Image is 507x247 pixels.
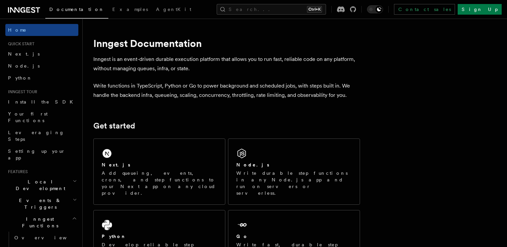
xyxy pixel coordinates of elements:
[45,2,108,19] a: Documentation
[458,4,502,15] a: Sign Up
[112,7,148,12] span: Examples
[93,37,360,49] h1: Inngest Documentation
[8,99,77,105] span: Install the SDK
[236,170,352,196] p: Write durable step functions in any Node.js app and run on servers or serverless.
[5,48,78,60] a: Next.js
[5,96,78,108] a: Install the SDK
[5,72,78,84] a: Python
[5,89,37,95] span: Inngest tour
[228,138,360,205] a: Node.jsWrite durable step functions in any Node.js app and run on servers or serverless.
[217,4,326,15] button: Search...Ctrl+K
[93,55,360,73] p: Inngest is an event-driven durable execution platform that allows you to run fast, reliable code ...
[156,7,191,12] span: AgentKit
[49,7,104,12] span: Documentation
[152,2,195,18] a: AgentKit
[5,197,73,210] span: Events & Triggers
[8,27,27,33] span: Home
[12,232,78,244] a: Overview
[5,24,78,36] a: Home
[394,4,455,15] a: Contact sales
[14,235,83,240] span: Overview
[102,233,126,240] h2: Python
[236,161,269,168] h2: Node.js
[8,75,32,81] span: Python
[5,108,78,126] a: Your first Functions
[5,216,72,229] span: Inngest Functions
[5,213,78,232] button: Inngest Functions
[5,178,73,192] span: Local Development
[307,6,322,13] kbd: Ctrl+K
[5,176,78,194] button: Local Development
[5,145,78,164] a: Setting up your app
[5,194,78,213] button: Events & Triggers
[8,148,65,160] span: Setting up your app
[93,138,225,205] a: Next.jsAdd queueing, events, crons, and step functions to your Next app on any cloud provider.
[5,126,78,145] a: Leveraging Steps
[367,5,383,13] button: Toggle dark mode
[108,2,152,18] a: Examples
[8,111,48,123] span: Your first Functions
[5,60,78,72] a: Node.js
[236,233,248,240] h2: Go
[93,81,360,100] p: Write functions in TypeScript, Python or Go to power background and scheduled jobs, with steps bu...
[102,170,217,196] p: Add queueing, events, crons, and step functions to your Next app on any cloud provider.
[5,169,28,174] span: Features
[8,63,40,69] span: Node.js
[93,121,135,130] a: Get started
[8,130,64,142] span: Leveraging Steps
[5,41,34,47] span: Quick start
[102,161,130,168] h2: Next.js
[8,51,40,57] span: Next.js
